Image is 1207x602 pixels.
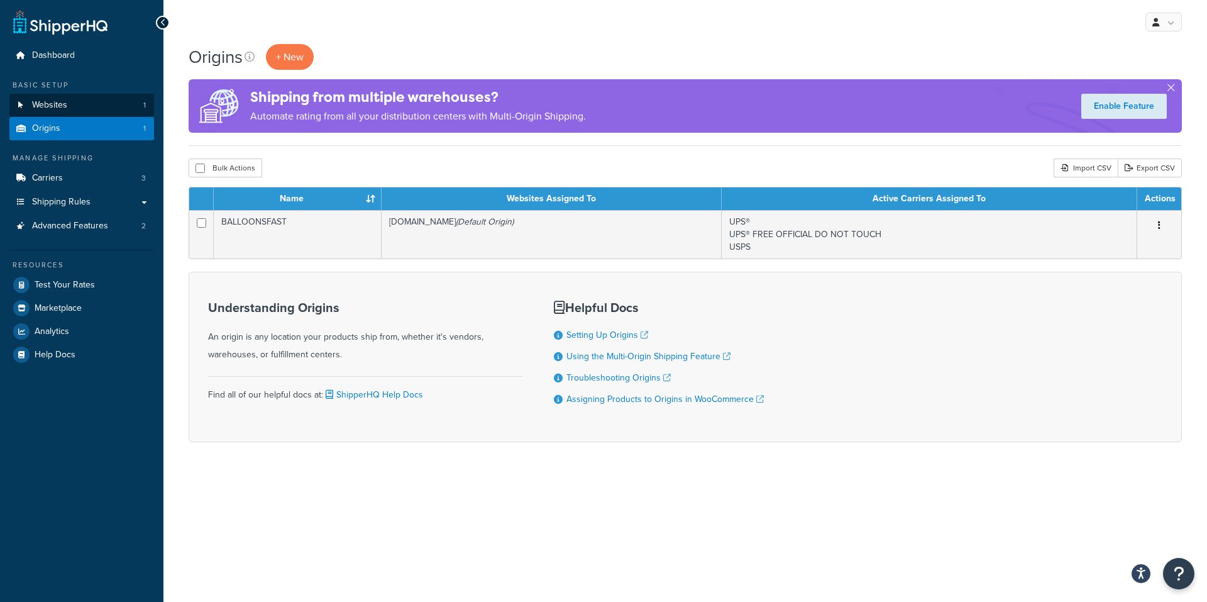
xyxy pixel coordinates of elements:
span: 1 [143,100,146,111]
h4: Shipping from multiple warehouses? [250,87,586,108]
div: An origin is any location your products ship from, whether it's vendors, warehouses, or fulfillme... [208,301,522,364]
a: Using the Multi-Origin Shipping Feature [566,350,730,363]
span: Carriers [32,173,63,184]
span: Help Docs [35,350,75,360]
a: Carriers 3 [9,167,154,190]
span: + New [276,50,304,64]
span: 1 [143,123,146,134]
h3: Understanding Origins [208,301,522,315]
span: Shipping Rules [32,197,91,208]
th: Name : activate to sort column ascending [214,187,382,210]
li: Origins [9,117,154,140]
div: Resources [9,260,154,270]
span: Websites [32,100,67,111]
a: Origins 1 [9,117,154,140]
a: Shipping Rules [9,191,154,214]
img: ad-origins-multi-dfa493678c5a35abed25fd24b4b8a3fa3505936ce257c16c00bdefe2f3200be3.png [189,79,250,133]
button: Open Resource Center [1163,558,1194,589]
li: Websites [9,94,154,117]
span: 3 [141,173,146,184]
a: Websites 1 [9,94,154,117]
span: Origins [32,123,60,134]
p: Automate rating from all your distribution centers with Multi-Origin Shipping. [250,108,586,125]
a: ShipperHQ Home [13,9,107,35]
div: Import CSV [1054,159,1118,177]
span: Analytics [35,326,69,337]
a: Test Your Rates [9,274,154,296]
span: Advanced Features [32,221,108,231]
div: Find all of our helpful docs at: [208,376,522,404]
th: Active Carriers Assigned To [722,187,1137,210]
button: Bulk Actions [189,159,262,177]
i: (Default Origin) [456,215,514,228]
h1: Origins [189,45,243,69]
span: Test Your Rates [35,280,95,291]
th: Actions [1137,187,1181,210]
a: Dashboard [9,44,154,67]
a: Analytics [9,320,154,343]
a: Setting Up Origins [566,328,648,342]
a: ShipperHQ Help Docs [323,388,423,401]
td: BALLOONSFAST [214,210,382,259]
a: Assigning Products to Origins in WooCommerce [566,393,764,406]
li: Advanced Features [9,215,154,238]
h3: Helpful Docs [554,301,764,315]
td: UPS® UPS® FREE OFFICIAL DO NOT TOUCH USPS [722,210,1137,259]
div: Basic Setup [9,80,154,91]
a: Troubleshooting Origins [566,371,671,384]
div: Manage Shipping [9,153,154,164]
a: Export CSV [1118,159,1182,177]
span: 2 [141,221,146,231]
a: Advanced Features 2 [9,215,154,238]
a: Help Docs [9,343,154,366]
span: Dashboard [32,50,75,61]
a: Enable Feature [1081,94,1167,119]
li: Carriers [9,167,154,190]
th: Websites Assigned To [382,187,722,210]
a: Marketplace [9,297,154,320]
td: [DOMAIN_NAME] [382,210,722,259]
a: + New [266,44,314,70]
span: Marketplace [35,303,82,314]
